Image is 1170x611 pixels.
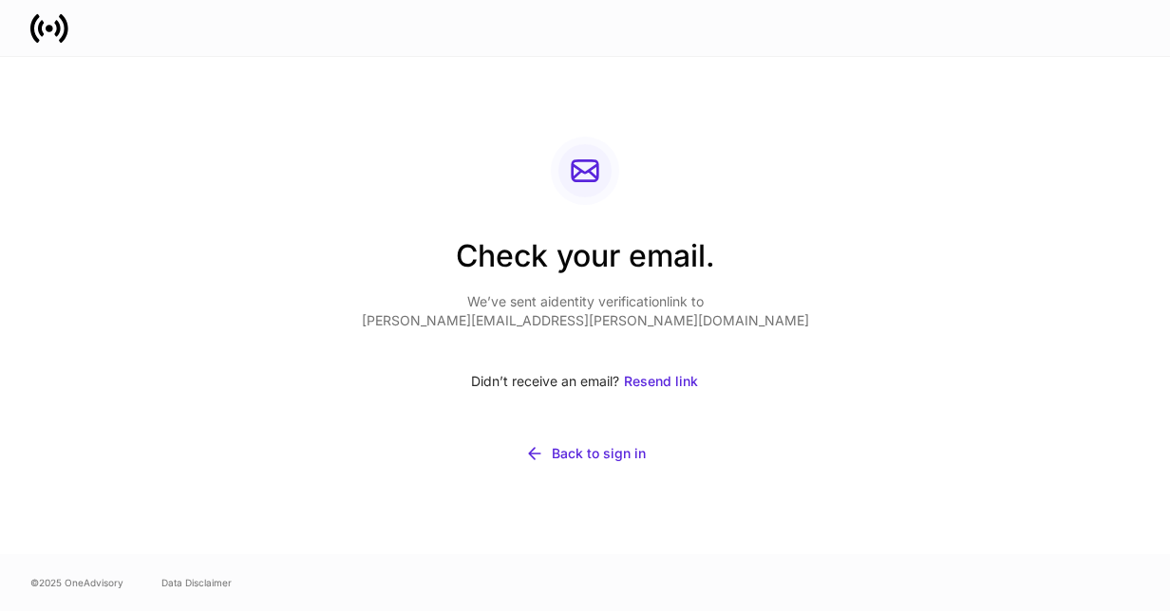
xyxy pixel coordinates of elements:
[362,361,809,402] div: Didn’t receive an email?
[623,361,699,402] button: Resend link
[362,292,809,330] p: We’ve sent a identity verification link to [PERSON_NAME][EMAIL_ADDRESS][PERSON_NAME][DOMAIN_NAME]
[161,575,232,590] a: Data Disclaimer
[552,444,646,463] div: Back to sign in
[362,433,809,474] button: Back to sign in
[362,235,809,292] h2: Check your email.
[30,575,123,590] span: © 2025 OneAdvisory
[624,372,698,391] div: Resend link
